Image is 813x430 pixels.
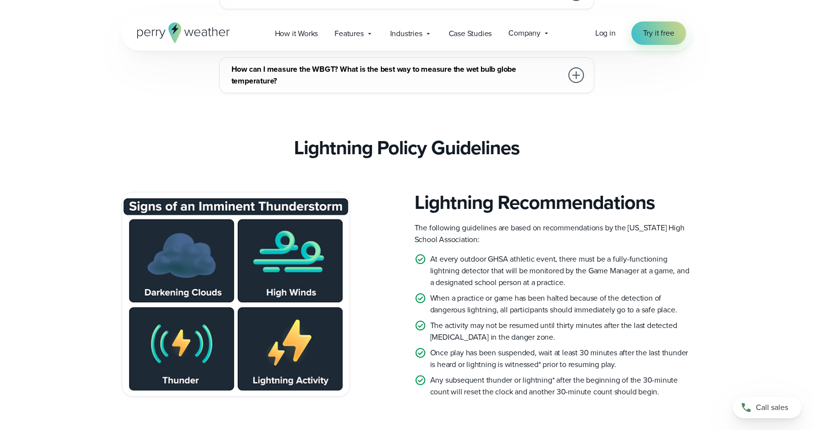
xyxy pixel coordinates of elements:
[430,253,692,288] p: At every outdoor GHSA athletic event, there must be a fully-functioning lightning detector that w...
[643,27,674,39] span: Try it free
[430,374,692,398] p: Any subsequent thunder or lightning* after the beginning of the 30-minute count will reset the cl...
[756,402,788,413] span: Call sales
[440,23,500,43] a: Case Studies
[430,292,692,316] p: When a practice or game has been halted because of the detection of dangerous lightning, all part...
[390,28,422,40] span: Industries
[595,27,616,39] a: Log in
[267,23,327,43] a: How it Works
[415,191,692,214] h3: Lightning Recommendations
[430,347,692,370] p: Once play has been suspended, wait at least 30 minutes after the last thunder is heard or lightni...
[430,320,692,343] p: The activity may not be resumed until thirty minutes after the last detected [MEDICAL_DATA] in th...
[294,136,520,160] h3: Lightning Policy Guidelines
[231,63,563,87] h3: How can I measure the WBGT? What is the best way to measure the wet bulb globe temperature?
[334,28,363,40] span: Features
[415,222,692,246] p: The following guidelines are based on recommendations by the [US_STATE] High School Association:
[275,28,318,40] span: How it Works
[733,397,801,418] a: Call sales
[449,28,492,40] span: Case Studies
[508,27,541,39] span: Company
[631,21,686,45] a: Try it free
[122,192,350,396] img: Signs of a Thunderstorm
